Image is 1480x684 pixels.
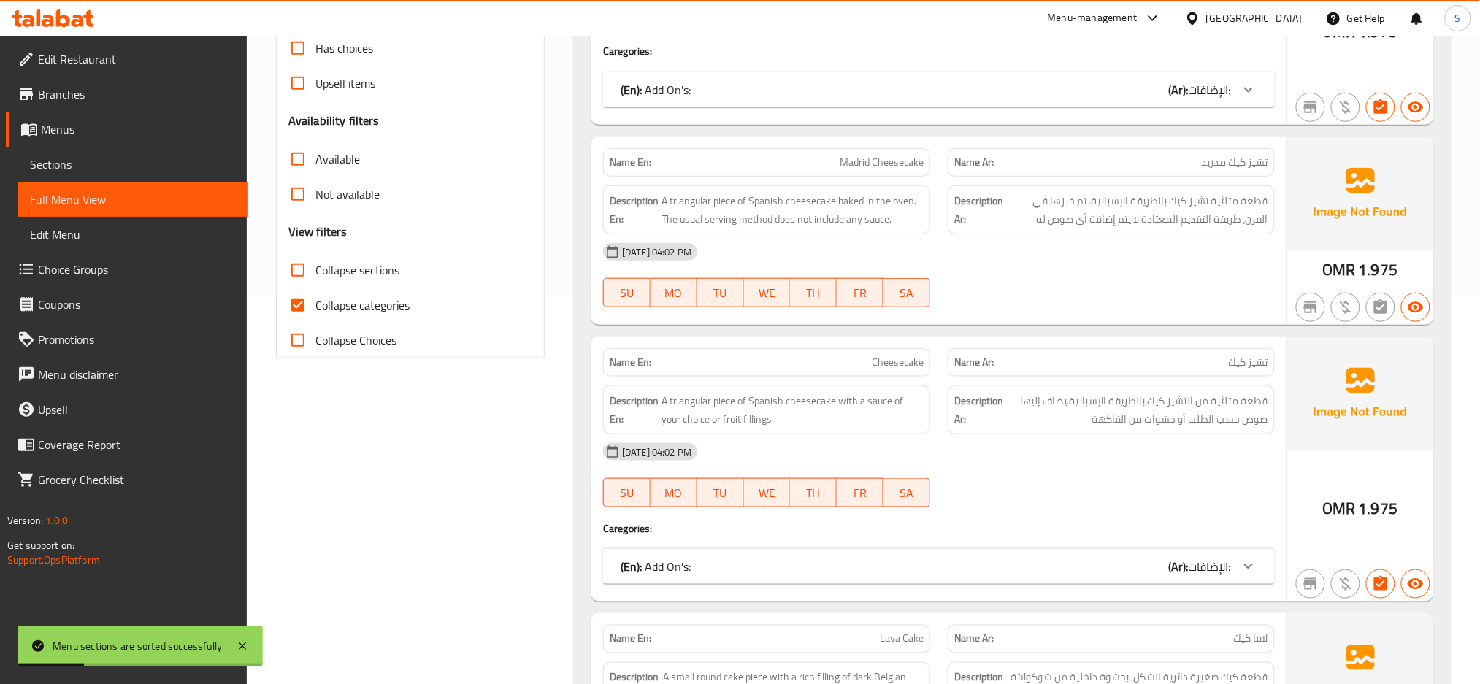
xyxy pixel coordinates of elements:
[954,631,994,647] strong: Name Ar:
[697,478,744,507] button: TU
[840,155,924,170] span: Madrid Cheesecake
[610,392,659,428] strong: Description En:
[6,462,248,497] a: Grocery Checklist
[1322,494,1355,523] span: OMR
[6,392,248,427] a: Upsell
[1331,93,1360,122] button: Purchased item
[1169,556,1189,577] b: (Ar):
[1296,293,1325,322] button: Not branch specific item
[315,150,360,168] span: Available
[38,261,236,278] span: Choice Groups
[53,638,222,654] div: Menu sections are sorted successfully
[603,478,651,507] button: SU
[1366,293,1395,322] button: Not has choices
[315,331,396,349] span: Collapse Choices
[610,192,659,228] strong: Description En:
[315,39,373,57] span: Has choices
[1401,569,1430,599] button: Available
[883,278,930,307] button: SA
[610,355,651,370] strong: Name En:
[883,478,930,507] button: SA
[790,478,837,507] button: TH
[603,549,1275,584] div: (En): Add On's:(Ar):الإضافات:
[1296,569,1325,599] button: Not branch specific item
[621,558,691,575] p: Add On's:
[6,287,248,322] a: Coupons
[703,283,738,304] span: TU
[621,79,642,101] b: (En):
[621,81,691,99] p: Add On's:
[837,478,883,507] button: FR
[1189,556,1231,577] span: الإضافات:
[6,427,248,462] a: Coverage Report
[610,631,651,647] strong: Name En:
[288,223,348,240] h3: View filters
[1006,192,1268,228] span: قطعة مثلثية تشيز كيك بالطريقة الإسبانية. تم خبزها في الفرن، طريقة التقديم المعتادة لا يتم إضافة أ...
[610,155,651,170] strong: Name En:
[38,471,236,488] span: Grocery Checklist
[750,283,785,304] span: WE
[954,192,1003,228] strong: Description Ar:
[1296,93,1325,122] button: Not branch specific item
[1401,93,1430,122] button: Available
[889,283,924,304] span: SA
[603,72,1275,107] div: (En): Add On's:(Ar):الإضافات:
[843,483,878,504] span: FR
[6,42,248,77] a: Edit Restaurant
[18,217,248,252] a: Edit Menu
[656,483,691,504] span: MO
[288,112,380,129] h3: Availability filters
[872,355,924,370] span: Cheesecake
[697,278,744,307] button: TU
[1234,631,1268,647] span: لافا كيك
[1359,494,1398,523] span: 1.975
[1359,255,1398,284] span: 1.975
[38,401,236,418] span: Upsell
[616,445,697,459] span: [DATE] 04:02 PM
[651,478,697,507] button: MO
[954,355,994,370] strong: Name Ar:
[315,185,380,203] span: Not available
[796,483,831,504] span: TH
[315,261,399,279] span: Collapse sections
[6,322,248,357] a: Promotions
[7,550,100,569] a: Support.OpsPlatform
[603,278,651,307] button: SU
[18,182,248,217] a: Full Menu View
[1206,10,1303,26] div: [GEOGRAPHIC_DATA]
[38,296,236,313] span: Coupons
[796,283,831,304] span: TH
[880,631,924,647] span: Lava Cake
[603,521,1275,536] h4: Caregories:
[703,483,738,504] span: TU
[1287,337,1433,450] img: Ae5nvW7+0k+MAAAAAElFTkSuQmCC
[1229,355,1268,370] span: تشيز كيك
[744,278,791,307] button: WE
[30,155,236,173] span: Sections
[41,120,236,138] span: Menus
[45,511,68,530] span: 1.0.0
[662,192,924,228] span: A triangular piece of Spanish cheesecake baked in the oven. The usual serving method does not inc...
[38,436,236,453] span: Coverage Report
[38,366,236,383] span: Menu disclaimer
[954,155,994,170] strong: Name Ar:
[1048,9,1138,27] div: Menu-management
[843,283,878,304] span: FR
[6,112,248,147] a: Menus
[30,226,236,243] span: Edit Menu
[315,74,375,92] span: Upsell items
[621,556,642,577] b: (En):
[18,147,248,182] a: Sections
[1401,293,1430,322] button: Available
[662,392,924,428] span: A triangular piece of Spanish cheesecake with a sauce of your choice or fruit fillings
[38,85,236,103] span: Branches
[6,252,248,287] a: Choice Groups
[1331,569,1360,599] button: Purchased item
[1006,392,1268,428] span: قطعة مثلثية من التشيز كيك بالطريقة الإسبانية.يضاف إليها صوص حسب الطلب أو حشوات من الفاكهة
[6,77,248,112] a: Branches
[30,191,236,208] span: Full Menu View
[750,483,785,504] span: WE
[1287,137,1433,250] img: Ae5nvW7+0k+MAAAAAElFTkSuQmCC
[38,50,236,68] span: Edit Restaurant
[603,44,1275,58] h4: Caregories:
